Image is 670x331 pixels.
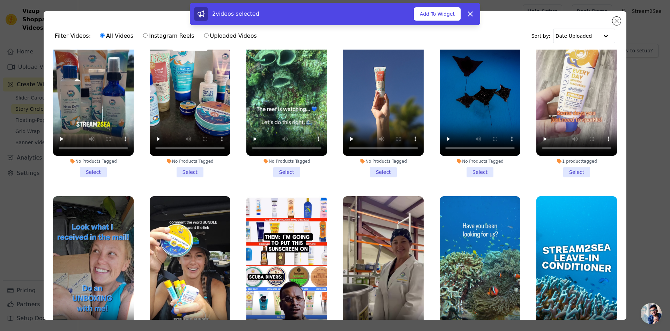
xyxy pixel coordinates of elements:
[414,7,461,21] button: Add To Widget
[246,159,327,164] div: No Products Tagged
[440,159,520,164] div: No Products Tagged
[53,159,134,164] div: No Products Tagged
[204,31,257,41] label: Uploaded Videos
[343,159,424,164] div: No Products Tagged
[150,159,230,164] div: No Products Tagged
[641,303,662,324] div: Open chat
[212,10,259,17] span: 2 videos selected
[143,31,194,41] label: Instagram Reels
[55,28,261,44] div: Filter Videos:
[536,159,617,164] div: 1 product tagged
[531,29,616,43] div: Sort by:
[100,31,134,41] label: All Videos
